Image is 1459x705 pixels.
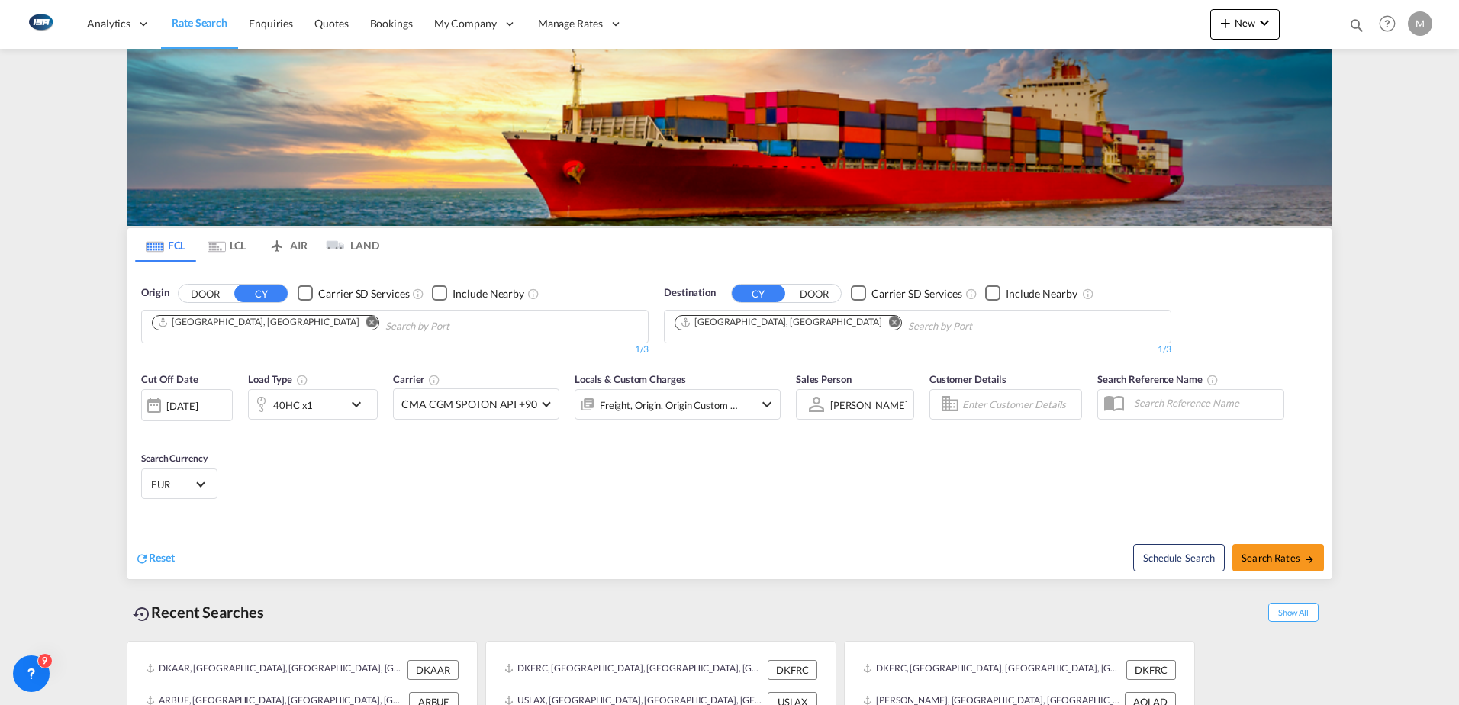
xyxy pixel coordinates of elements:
span: Load Type [248,373,308,385]
md-icon: icon-refresh [135,552,149,565]
md-icon: icon-backup-restore [133,605,151,623]
div: OriginDOOR CY Checkbox No InkUnchecked: Search for CY (Container Yard) services for all selected ... [127,262,1332,579]
div: DKAAR [407,660,459,680]
input: Search Reference Name [1126,391,1283,414]
div: M [1408,11,1432,36]
span: Reset [149,551,175,564]
input: Chips input. [908,314,1053,339]
md-icon: icon-arrow-right [1304,554,1315,565]
span: Origin [141,285,169,301]
md-checkbox: Checkbox No Ink [298,285,409,301]
span: Help [1374,11,1400,37]
button: Remove [356,316,378,331]
span: Sales Person [796,373,852,385]
div: Include Nearby [453,286,524,301]
span: Show All [1268,603,1319,622]
div: Help [1374,11,1408,38]
div: [DATE] [141,389,233,421]
md-icon: icon-airplane [268,237,286,248]
span: Bookings [370,17,413,30]
div: Recent Searches [127,595,270,629]
div: Include Nearby [1006,286,1077,301]
md-chips-wrap: Chips container. Use arrow keys to select chips. [150,311,536,339]
span: Manage Rates [538,16,603,31]
div: Carrier SD Services [318,286,409,301]
button: CY [234,285,288,302]
div: DKFRC [1126,660,1176,680]
button: Search Ratesicon-arrow-right [1232,544,1324,571]
span: Customer Details [929,373,1006,385]
div: 1/3 [664,343,1171,356]
div: Freight Origin Origin Custom Factory Stuffing [600,394,739,416]
md-tab-item: FCL [135,228,196,262]
md-icon: icon-chevron-down [758,395,776,414]
div: [DATE] [166,399,198,413]
span: Search Currency [141,452,208,464]
span: Search Reference Name [1097,373,1219,385]
span: Quotes [314,17,348,30]
button: Note: By default Schedule search will only considerorigin ports, destination ports and cut off da... [1133,544,1225,571]
button: CY [732,285,785,302]
md-icon: Unchecked: Ignores neighbouring ports when fetching rates.Checked : Includes neighbouring ports w... [1082,288,1094,300]
md-tab-item: AIR [257,228,318,262]
span: Search Rates [1242,552,1315,564]
span: Analytics [87,16,130,31]
span: My Company [434,16,497,31]
span: Cut Off Date [141,373,198,385]
md-chips-wrap: Chips container. Use arrow keys to select chips. [672,311,1059,339]
div: Press delete to remove this chip. [680,316,884,329]
md-icon: Unchecked: Search for CY (Container Yard) services for all selected carriers.Checked : Search for... [965,288,977,300]
span: Locals & Custom Charges [575,373,686,385]
div: [PERSON_NAME] [830,399,908,411]
md-icon: icon-magnify [1348,17,1365,34]
span: Rate Search [172,16,227,29]
div: 40HC x1icon-chevron-down [248,389,378,420]
button: icon-plus 400-fgNewicon-chevron-down [1210,9,1280,40]
div: 40HC x1 [273,394,313,416]
div: Freight Origin Origin Custom Factory Stuffingicon-chevron-down [575,389,781,420]
button: DOOR [787,285,841,302]
md-icon: icon-information-outline [296,374,308,386]
md-pagination-wrapper: Use the left and right arrow keys to navigate between tabs [135,228,379,262]
div: DKFRC [768,660,817,680]
md-icon: icon-plus 400-fg [1216,14,1235,32]
div: Aarhus, DKAAR [157,316,359,329]
md-datepicker: Select [141,420,153,440]
div: icon-magnify [1348,17,1365,40]
span: New [1216,17,1274,29]
md-icon: icon-chevron-down [347,395,373,414]
md-tab-item: LCL [196,228,257,262]
div: DKFRC, Fredericia, Denmark, Northern Europe, Europe [504,660,764,680]
div: Carrier SD Services [871,286,962,301]
md-checkbox: Checkbox No Ink [985,285,1077,301]
md-icon: Your search will be saved by the below given name [1206,374,1219,386]
div: Buenos Aires, ARBUE [680,316,881,329]
md-icon: The selected Trucker/Carrierwill be displayed in the rate results If the rates are from another f... [428,374,440,386]
input: Enter Customer Details [962,393,1077,416]
button: DOOR [179,285,232,302]
div: 1/3 [141,343,649,356]
div: icon-refreshReset [135,550,175,567]
div: DKAAR, Aarhus, Denmark, Northern Europe, Europe [146,660,404,680]
md-icon: icon-chevron-down [1255,14,1274,32]
div: DKFRC, Fredericia, Denmark, Northern Europe, Europe [863,660,1122,680]
md-icon: Unchecked: Ignores neighbouring ports when fetching rates.Checked : Includes neighbouring ports w... [527,288,539,300]
md-checkbox: Checkbox No Ink [432,285,524,301]
img: 1aa151c0c08011ec8d6f413816f9a227.png [23,7,57,41]
div: Press delete to remove this chip. [157,316,362,329]
md-tab-item: LAND [318,228,379,262]
span: EUR [151,478,194,491]
button: Remove [878,316,901,331]
md-select: Select Currency: € EUREuro [150,473,209,495]
md-checkbox: Checkbox No Ink [851,285,962,301]
span: CMA CGM SPOTON API +90 [401,397,537,412]
input: Chips input. [385,314,530,339]
span: Carrier [393,373,440,385]
span: Enquiries [249,17,293,30]
span: Destination [664,285,716,301]
md-icon: Unchecked: Search for CY (Container Yard) services for all selected carriers.Checked : Search for... [412,288,424,300]
img: LCL+%26+FCL+BACKGROUND.png [127,49,1332,226]
md-select: Sales Person: Martin Kring [829,394,910,416]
